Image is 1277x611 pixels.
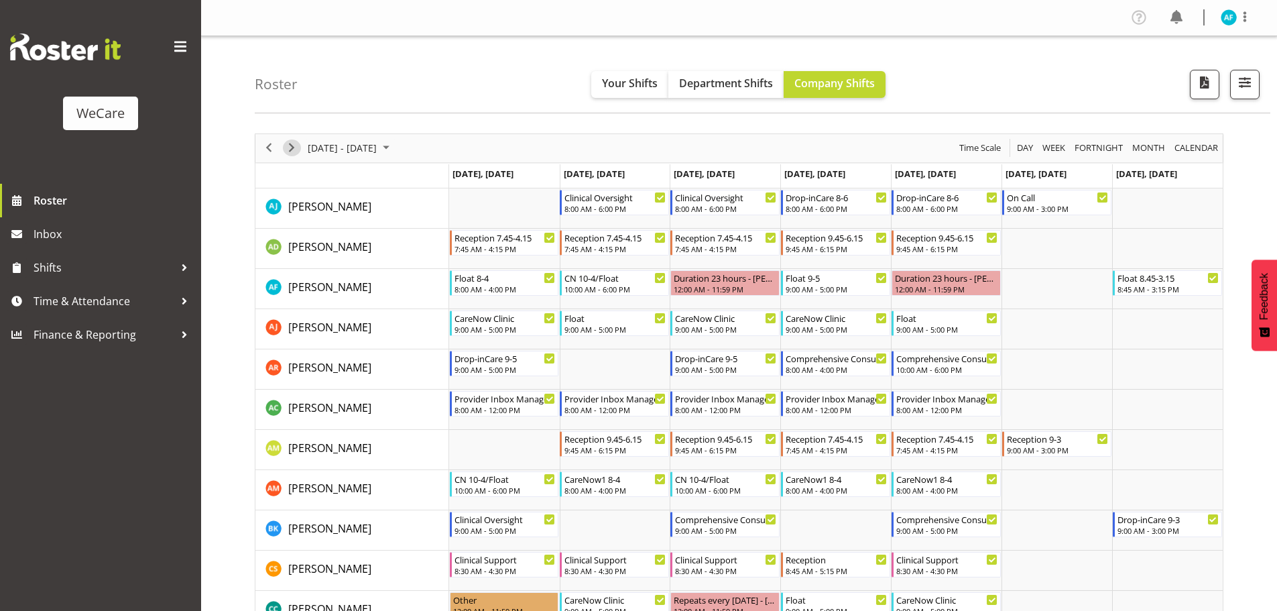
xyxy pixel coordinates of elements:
[1015,140,1036,156] button: Timeline Day
[675,553,776,566] div: Clinical Support
[781,391,890,416] div: Andrew Casburn"s event - Provider Inbox Management Begin From Thursday, September 11, 2025 at 8:0...
[1116,168,1177,180] span: [DATE], [DATE]
[255,470,449,510] td: Ashley Mendoza resource
[1041,140,1067,156] span: Week
[786,190,887,204] div: Drop-inCare 8-6
[288,400,371,415] span: [PERSON_NAME]
[564,593,666,606] div: CareNow Clinic
[564,231,666,244] div: Reception 7.45-4.15
[786,445,887,455] div: 7:45 AM - 4:15 PM
[786,432,887,445] div: Reception 7.45-4.15
[1002,431,1111,457] div: Antonia Mao"s event - Reception 9-3 Begin From Saturday, September 13, 2025 at 9:00:00 AM GMT+12:...
[257,134,280,162] div: previous period
[896,525,997,536] div: 9:00 AM - 5:00 PM
[560,230,669,256] div: Aleea Devenport"s event - Reception 7.45-4.15 Begin From Tuesday, September 9, 2025 at 7:45:00 AM...
[896,190,997,204] div: Drop-inCare 8-6
[450,391,559,416] div: Andrew Casburn"s event - Provider Inbox Management Begin From Monday, September 8, 2025 at 8:00:0...
[675,472,776,486] div: CN 10-4/Float
[675,203,776,214] div: 8:00 AM - 6:00 PM
[675,445,776,455] div: 9:45 AM - 6:15 PM
[255,510,449,551] td: Brian Ko resource
[670,190,780,215] div: AJ Jones"s event - Clinical Oversight Begin From Wednesday, September 10, 2025 at 8:00:00 AM GMT+...
[564,311,666,325] div: Float
[679,76,773,91] span: Department Shifts
[1230,70,1260,99] button: Filter Shifts
[564,445,666,455] div: 9:45 AM - 6:15 PM
[1117,525,1219,536] div: 9:00 AM - 3:00 PM
[454,392,556,405] div: Provider Inbox Management
[892,471,1001,497] div: Ashley Mendoza"s event - CareNow1 8-4 Begin From Friday, September 12, 2025 at 8:00:00 AM GMT+12:...
[564,203,666,214] div: 8:00 AM - 6:00 PM
[564,485,666,496] div: 8:00 AM - 4:00 PM
[454,525,556,536] div: 9:00 AM - 5:00 PM
[564,472,666,486] div: CareNow1 8-4
[450,230,559,256] div: Aleea Devenport"s event - Reception 7.45-4.15 Begin From Monday, September 8, 2025 at 7:45:00 AM ...
[670,351,780,376] div: Andrea Ramirez"s event - Drop-inCare 9-5 Begin From Wednesday, September 10, 2025 at 9:00:00 AM G...
[288,561,371,576] span: [PERSON_NAME]
[896,593,997,606] div: CareNow Clinic
[675,512,776,526] div: Comprehensive Consult 9-5
[288,239,371,254] span: [PERSON_NAME]
[1117,284,1219,294] div: 8:45 AM - 3:15 PM
[450,270,559,296] div: Alex Ferguson"s event - Float 8-4 Begin From Monday, September 8, 2025 at 8:00:00 AM GMT+12:00 En...
[781,311,890,336] div: Amy Johannsen"s event - CareNow Clinic Begin From Thursday, September 11, 2025 at 9:00:00 AM GMT+...
[896,364,997,375] div: 10:00 AM - 6:00 PM
[1117,512,1219,526] div: Drop-inCare 9-3
[896,565,997,576] div: 8:30 AM - 4:30 PM
[675,190,776,204] div: Clinical Oversight
[896,485,997,496] div: 8:00 AM - 4:00 PM
[560,431,669,457] div: Antonia Mao"s event - Reception 9.45-6.15 Begin From Tuesday, September 9, 2025 at 9:45:00 AM GMT...
[892,512,1001,537] div: Brian Ko"s event - Comprehensive Consult 9-5 Begin From Friday, September 12, 2025 at 9:00:00 AM ...
[564,284,666,294] div: 10:00 AM - 6:00 PM
[670,431,780,457] div: Antonia Mao"s event - Reception 9.45-6.15 Begin From Wednesday, September 10, 2025 at 9:45:00 AM ...
[896,553,997,566] div: Clinical Support
[454,351,556,365] div: Drop-inCare 9-5
[675,324,776,335] div: 9:00 AM - 5:00 PM
[1173,140,1219,156] span: calendar
[896,445,997,455] div: 7:45 AM - 4:15 PM
[781,552,890,577] div: Catherine Stewart"s event - Reception Begin From Thursday, September 11, 2025 at 8:45:00 AM GMT+1...
[288,239,371,255] a: [PERSON_NAME]
[786,311,887,325] div: CareNow Clinic
[454,271,556,284] div: Float 8-4
[1006,168,1067,180] span: [DATE], [DATE]
[288,199,371,214] span: [PERSON_NAME]
[786,284,887,294] div: 9:00 AM - 5:00 PM
[786,472,887,486] div: CareNow1 8-4
[564,432,666,445] div: Reception 9.45-6.15
[255,430,449,470] td: Antonia Mao resource
[454,553,556,566] div: Clinical Support
[670,512,780,537] div: Brian Ko"s event - Comprehensive Consult 9-5 Begin From Wednesday, September 10, 2025 at 9:00:00 ...
[450,311,559,336] div: Amy Johannsen"s event - CareNow Clinic Begin From Monday, September 8, 2025 at 9:00:00 AM GMT+12:...
[255,229,449,269] td: Aleea Devenport resource
[255,76,298,92] h4: Roster
[781,471,890,497] div: Ashley Mendoza"s event - CareNow1 8-4 Begin From Thursday, September 11, 2025 at 8:00:00 AM GMT+1...
[896,243,997,254] div: 9:45 AM - 6:15 PM
[895,284,997,294] div: 12:00 AM - 11:59 PM
[1073,140,1126,156] button: Fortnight
[303,134,398,162] div: September 08 - 14, 2025
[560,270,669,296] div: Alex Ferguson"s event - CN 10-4/Float Begin From Tuesday, September 9, 2025 at 10:00:00 AM GMT+12...
[1007,445,1108,455] div: 9:00 AM - 3:00 PM
[255,349,449,390] td: Andrea Ramirez resource
[288,520,371,537] a: [PERSON_NAME]
[892,190,1001,215] div: AJ Jones"s event - Drop-inCare 8-6 Begin From Friday, September 12, 2025 at 8:00:00 AM GMT+12:00 ...
[794,76,875,91] span: Company Shifts
[670,230,780,256] div: Aleea Devenport"s event - Reception 7.45-4.15 Begin From Wednesday, September 10, 2025 at 7:45:00...
[560,311,669,336] div: Amy Johannsen"s event - Float Begin From Tuesday, September 9, 2025 at 9:00:00 AM GMT+12:00 Ends ...
[255,309,449,349] td: Amy Johannsen resource
[288,199,371,215] a: [PERSON_NAME]
[958,140,1002,156] span: Time Scale
[786,231,887,244] div: Reception 9.45-6.15
[564,271,666,284] div: CN 10-4/Float
[288,480,371,496] a: [PERSON_NAME]
[454,364,556,375] div: 9:00 AM - 5:00 PM
[255,269,449,309] td: Alex Ferguson resource
[1016,140,1034,156] span: Day
[454,472,556,486] div: CN 10-4/Float
[450,471,559,497] div: Ashley Mendoza"s event - CN 10-4/Float Begin From Monday, September 8, 2025 at 10:00:00 AM GMT+12...
[288,360,371,375] span: [PERSON_NAME]
[564,392,666,405] div: Provider Inbox Management
[454,404,556,415] div: 8:00 AM - 12:00 PM
[454,485,556,496] div: 10:00 AM - 6:00 PM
